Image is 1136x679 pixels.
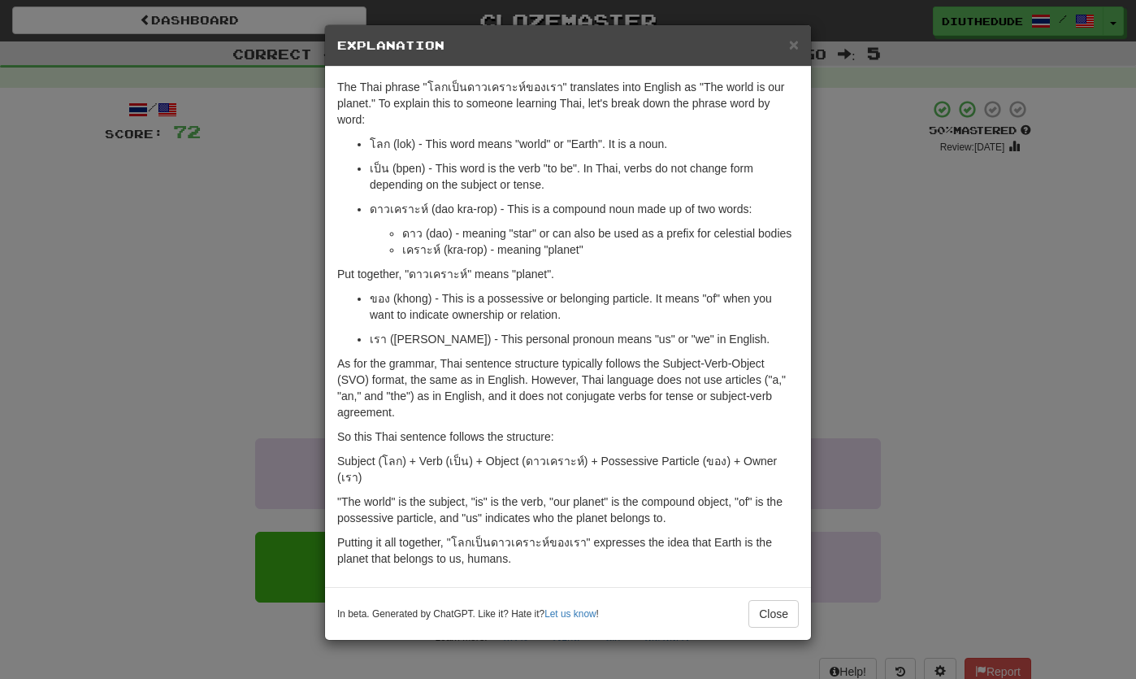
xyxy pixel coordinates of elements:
p: โลก (lok) - This word means "world" or "Earth". It is a noun. [370,136,799,152]
p: เรา ([PERSON_NAME]) - This personal pronoun means "us" or "we" in English. [370,331,799,347]
p: So this Thai sentence follows the structure: [337,429,799,445]
p: ของ (khong) - This is a possessive or belonging particle. It means "of" when you want to indicate... [370,290,799,323]
li: ดาว (dao) - meaning "star" or can also be used as a prefix for celestial bodies [402,225,799,242]
button: Close [748,600,799,628]
button: Close [789,36,799,53]
span: × [789,35,799,54]
p: Putting it all together, "โลกเป็นดาวเคราะห์ของเรา" expresses the idea that Earth is the planet th... [337,534,799,567]
h5: Explanation [337,37,799,54]
p: "The world" is the subject, "is" is the verb, "our planet" is the compound object, "of" is the po... [337,494,799,526]
p: เป็น (bpen) - This word is the verb "to be". In Thai, verbs do not change form depending on the s... [370,160,799,193]
small: In beta. Generated by ChatGPT. Like it? Hate it? ! [337,607,599,621]
p: ดาวเคราะห์ (dao kra-rop) - This is a compound noun made up of two words: [370,201,799,217]
p: As for the grammar, Thai sentence structure typically follows the Subject-Verb-Object (SVO) forma... [337,355,799,420]
li: เคราะห์ (kra-rop) - meaning "planet" [402,242,799,258]
p: Subject (โลก) + Verb (เป็น) + Object (ดาวเคราะห์) + Possessive Particle (ของ) + Owner (เรา) [337,453,799,485]
p: Put together, "ดาวเคราะห์" means "planet". [337,266,799,282]
p: The Thai phrase "โลกเป็นดาวเคราะห์ของเรา" translates into English as "The world is our planet." T... [337,79,799,128]
a: Let us know [544,608,596,620]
